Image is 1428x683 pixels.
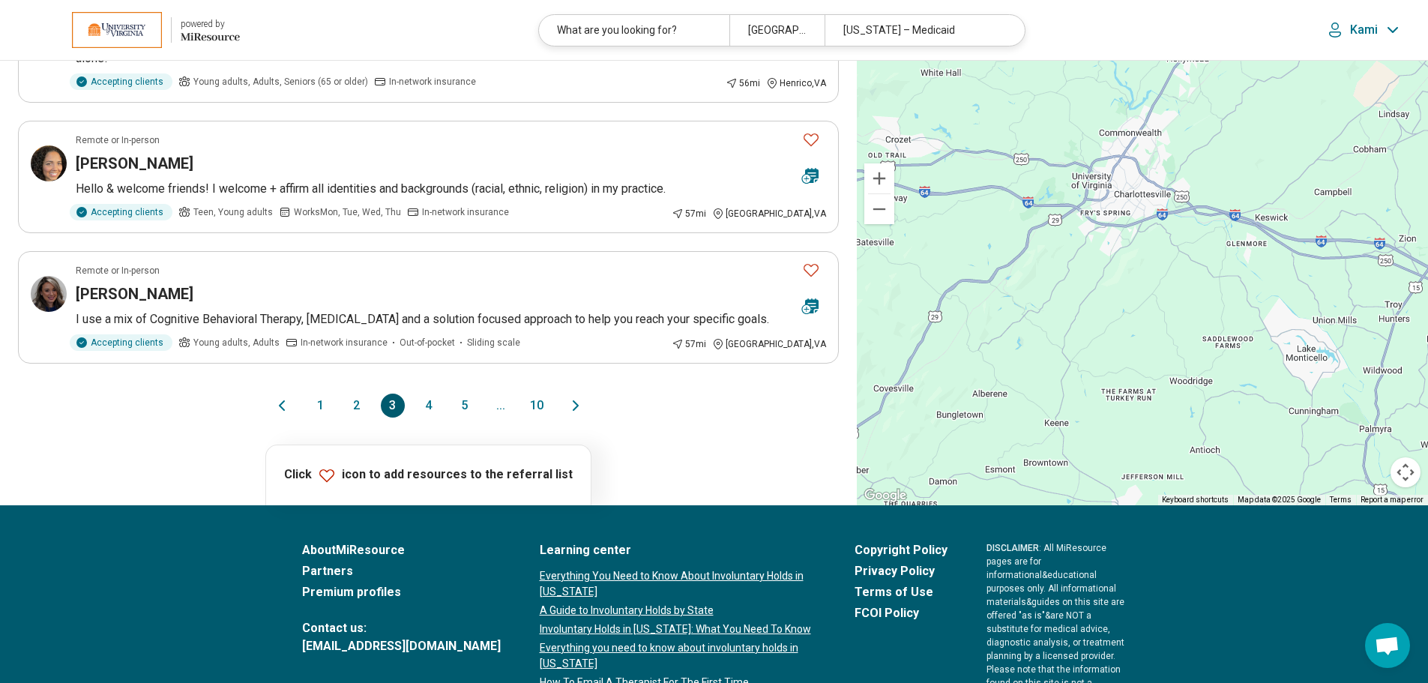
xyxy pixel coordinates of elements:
[489,394,513,418] span: ...
[567,394,585,418] button: Next page
[193,75,368,88] span: Young adults, Adults, Seniors (65 or older)
[76,153,193,174] h3: [PERSON_NAME]
[389,75,476,88] span: In-network insurance
[381,394,405,418] button: 3
[70,334,172,351] div: Accepting clients
[193,205,273,219] span: Teen, Young adults
[193,336,280,349] span: Young adults, Adults
[986,543,1039,553] span: DISCLAIMER
[712,207,826,220] div: [GEOGRAPHIC_DATA] , VA
[1391,457,1421,487] button: Map camera controls
[70,73,172,90] div: Accepting clients
[76,133,160,147] p: Remote or In-person
[453,394,477,418] button: 5
[855,604,948,622] a: FCOI Policy
[861,486,910,505] a: Open this area in Google Maps (opens a new window)
[540,603,816,619] a: A Guide to Involuntary Holds by State
[796,124,826,155] button: Favorite
[861,486,910,505] img: Google
[72,12,162,48] img: University of Virginia
[76,264,160,277] p: Remote or In-person
[766,76,826,90] div: Henrico , VA
[864,194,894,224] button: Zoom out
[302,637,501,655] a: [EMAIL_ADDRESS][DOMAIN_NAME]
[540,640,816,672] a: Everything you need to know about involuntary holds in [US_STATE]
[301,336,388,349] span: In-network insurance
[76,180,826,198] p: Hello & welcome friends! I welcome + affirm all identities and backgrounds (racial, ethnic, relig...
[309,394,333,418] button: 1
[417,394,441,418] button: 4
[302,619,501,637] span: Contact us:
[284,466,573,484] p: Click icon to add resources to the referral list
[302,562,501,580] a: Partners
[302,583,501,601] a: Premium profiles
[672,207,706,220] div: 57 mi
[422,205,509,219] span: In-network insurance
[76,283,193,304] h3: [PERSON_NAME]
[294,205,401,219] span: Works Mon, Tue, Wed, Thu
[525,394,549,418] button: 10
[76,310,826,328] p: I use a mix of Cognitive Behavioral Therapy, [MEDICAL_DATA] and a solution focused approach to he...
[1350,22,1378,37] p: Kami
[467,336,520,349] span: Sliding scale
[400,336,455,349] span: Out-of-pocket
[855,583,948,601] a: Terms of Use
[1162,495,1229,505] button: Keyboard shortcuts
[24,12,240,48] a: University of Virginiapowered by
[1238,496,1321,504] span: Map data ©2025 Google
[672,337,706,351] div: 57 mi
[825,15,1015,46] div: [US_STATE] – Medicaid
[855,541,948,559] a: Copyright Policy
[855,562,948,580] a: Privacy Policy
[539,15,729,46] div: What are you looking for?
[181,17,240,31] div: powered by
[712,337,826,351] div: [GEOGRAPHIC_DATA] , VA
[540,622,816,637] a: Involuntary Holds in [US_STATE]: What You Need To Know
[729,15,825,46] div: [GEOGRAPHIC_DATA], [GEOGRAPHIC_DATA]
[273,394,291,418] button: Previous page
[302,541,501,559] a: AboutMiResource
[70,204,172,220] div: Accepting clients
[1365,623,1410,668] div: Open chat
[345,394,369,418] button: 2
[864,163,894,193] button: Zoom in
[540,541,816,559] a: Learning center
[1330,496,1352,504] a: Terms (opens in new tab)
[540,568,816,600] a: Everything You Need to Know About Involuntary Holds in [US_STATE]
[726,76,760,90] div: 56 mi
[1361,496,1424,504] a: Report a map error
[796,255,826,286] button: Favorite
